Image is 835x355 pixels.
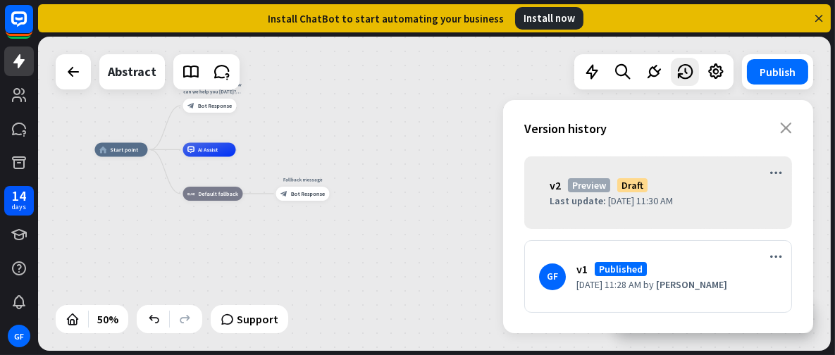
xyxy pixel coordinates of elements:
span: Start point [111,147,139,154]
span: Preview [568,178,610,192]
span: by [643,278,654,291]
div: Abstract [108,54,156,89]
i: block_bot_response [187,102,194,109]
span: Draft [617,178,648,192]
div: GF [539,263,566,290]
span: Bot Response [198,102,232,109]
span: [DATE] 11:28 AM [576,278,641,291]
span: Published [595,262,647,276]
span: AI Assist [198,147,218,154]
div: Fallback message [271,176,335,183]
span: Last update: [550,194,606,207]
span: Default fallback [199,190,239,197]
button: Publish [747,59,808,85]
a: 14 days [4,186,34,216]
i: more_horiz [769,167,782,179]
span: Bot Response [291,190,325,197]
div: GF [8,325,30,347]
span: [DATE] 11:30 AM [608,194,673,207]
span: [PERSON_NAME] [656,278,727,291]
div: 50% [93,308,123,330]
span: v1 [576,262,588,276]
i: more_horiz [769,251,782,263]
i: block_fallback [187,190,195,197]
div: Install now [515,7,583,30]
div: 14 [12,189,26,202]
div: Install ChatBot to start automating your business [268,12,504,25]
i: block_bot_response [280,190,287,197]
div: days [12,202,26,212]
span: Support [237,308,278,330]
button: Open LiveChat chat widget [11,6,54,48]
i: home_2 [99,147,107,154]
i: close [780,123,792,134]
div: Version history [524,120,780,137]
span: v2 [550,178,561,192]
